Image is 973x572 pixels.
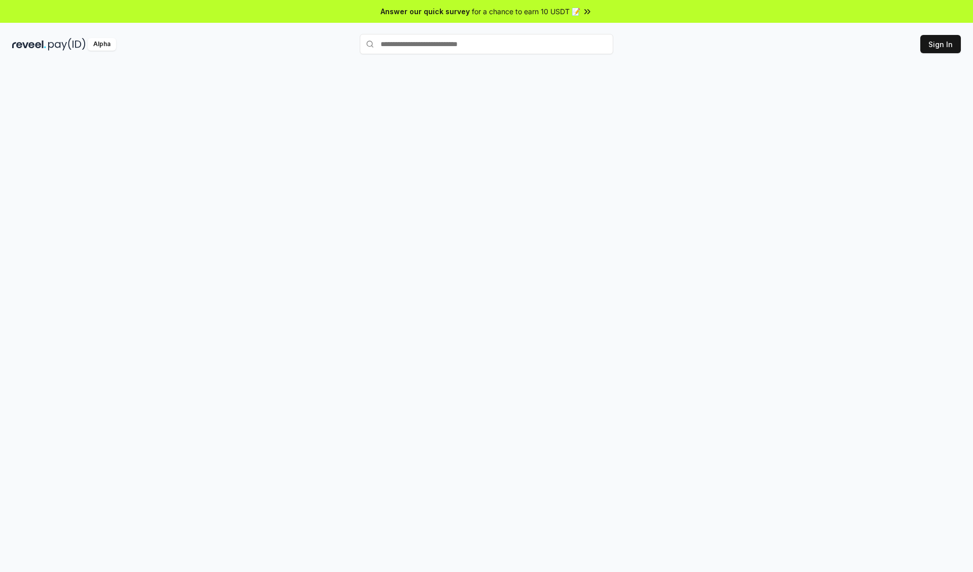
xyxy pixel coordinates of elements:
img: reveel_dark [12,38,46,51]
button: Sign In [920,35,961,53]
img: pay_id [48,38,86,51]
span: Answer our quick survey [381,6,470,17]
span: for a chance to earn 10 USDT 📝 [472,6,580,17]
div: Alpha [88,38,116,51]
